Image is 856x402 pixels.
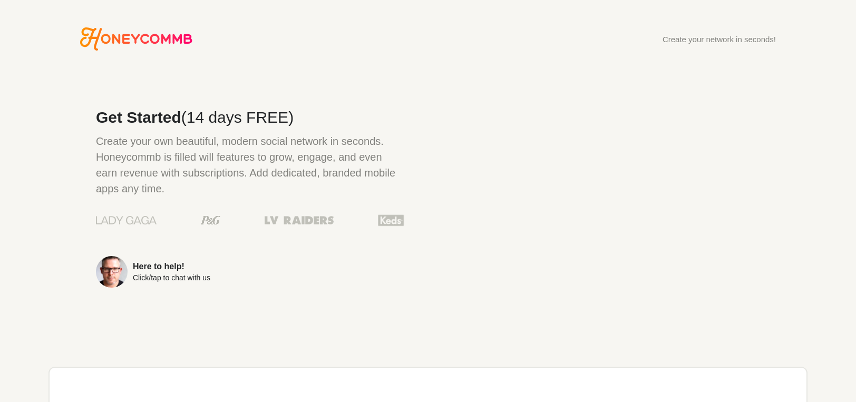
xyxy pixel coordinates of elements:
[80,27,192,51] a: Go to Honeycommb homepage
[96,212,157,228] img: Lady Gaga
[96,256,404,288] a: Here to help!Click/tap to chat with us
[201,216,220,224] img: Procter & Gamble
[265,216,334,224] img: Las Vegas Raiders
[96,133,404,197] p: Create your own beautiful, modern social network in seconds. Honeycommb is filled will features t...
[133,262,210,271] div: Here to help!
[815,361,840,386] iframe: Intercom live chat
[96,110,404,125] h2: Get Started
[96,256,128,288] img: Sean
[80,27,192,51] svg: Honeycommb
[181,109,294,126] span: (14 days FREE)
[133,274,210,281] div: Click/tap to chat with us
[663,35,776,43] div: Create your network in seconds!
[378,213,404,227] img: Keds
